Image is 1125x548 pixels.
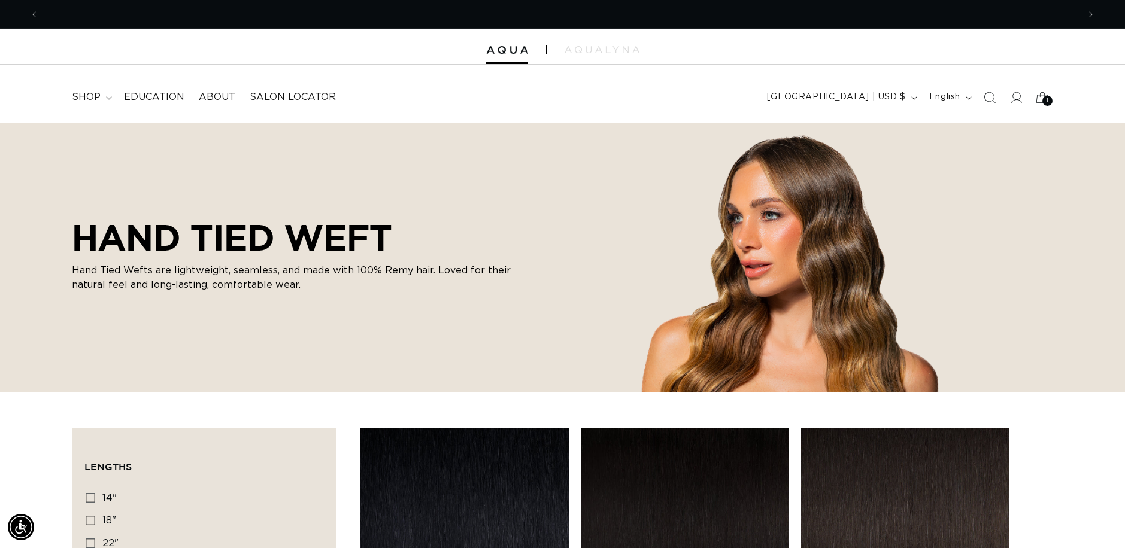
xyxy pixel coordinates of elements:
span: 1 [1047,96,1049,106]
span: Lengths [84,461,132,472]
span: Education [124,91,184,103]
button: Next announcement [1078,3,1104,26]
span: 22" [102,538,119,548]
span: [GEOGRAPHIC_DATA] | USD $ [767,91,906,103]
span: About [199,91,235,103]
summary: Lengths (0 selected) [84,440,324,483]
img: aqualyna.com [565,46,639,53]
img: Aqua Hair Extensions [486,46,528,54]
summary: shop [65,84,117,111]
button: Previous announcement [21,3,47,26]
span: 18" [102,516,116,525]
a: Education [117,84,192,111]
div: Accessibility Menu [8,514,34,540]
h2: HAND TIED WEFT [72,217,527,258]
a: About [192,84,242,111]
span: English [929,91,960,103]
button: English [922,86,977,109]
span: 14" [102,493,117,503]
span: shop [72,91,101,103]
span: Salon Locator [250,91,336,103]
summary: Search [977,84,1003,111]
p: Hand Tied Wefts are lightweight, seamless, and made with 100% Remy hair. Loved for their natural ... [72,263,527,292]
a: Salon Locator [242,84,343,111]
iframe: Chat Widget [1065,491,1125,548]
button: [GEOGRAPHIC_DATA] | USD $ [760,86,922,109]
